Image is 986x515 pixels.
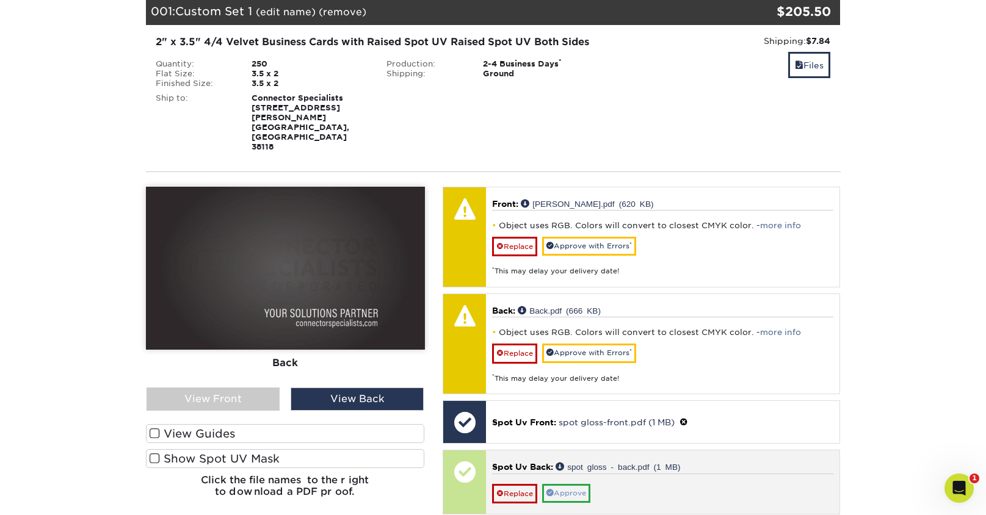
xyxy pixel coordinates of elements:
li: Object uses RGB. Colors will convert to closest CMYK color. - [492,327,833,337]
div: $205.50 [725,2,832,21]
a: Replace [492,237,537,256]
div: Flat Size: [147,69,243,79]
a: Replace [492,344,537,363]
a: Files [788,52,830,78]
a: Back.pdf (666 KB) [518,306,601,314]
a: (edit name) [256,6,316,18]
div: Back [146,350,425,376]
label: View Guides [146,424,425,443]
a: spot gloss - back.pdf (1 MB) [556,462,680,470]
strong: Connector Specialists [STREET_ADDRESS][PERSON_NAME] [GEOGRAPHIC_DATA], [GEOGRAPHIC_DATA] 38118 [252,93,349,151]
iframe: Intercom live chat [944,474,974,503]
span: Spot Uv Front: [492,417,556,427]
div: View Back [291,387,424,411]
div: Ship to: [147,93,243,152]
div: Production: [377,59,474,69]
a: more info [760,221,801,230]
a: more info [760,328,801,337]
a: (remove) [319,6,366,18]
div: 250 [242,59,377,69]
span: Front: [492,199,518,209]
div: 3.5 x 2 [242,69,377,79]
div: Shipping: [618,35,831,47]
span: Custom Set 1 [175,4,252,18]
a: spot gloss-front.pdf (1 MB) [559,417,675,427]
div: View Front [147,387,280,411]
a: [PERSON_NAME].pdf (620 KB) [521,199,653,207]
div: Shipping: [377,69,474,79]
div: This may delay your delivery date! [492,364,833,384]
div: 3.5 x 2 [242,79,377,88]
div: 2" x 3.5" 4/4 Velvet Business Cards with Raised Spot UV Raised Spot UV Both Sides [156,35,600,49]
div: This may delay your delivery date! [492,256,833,276]
div: 2-4 Business Days [474,59,609,69]
a: Approve with Errors* [542,344,636,362]
a: Approve [542,484,590,503]
label: Show Spot UV Mask [146,449,425,468]
a: Approve with Errors* [542,237,636,256]
strong: $7.84 [806,36,830,46]
span: Back: [492,306,515,315]
div: Ground [474,69,609,79]
div: Quantity: [147,59,243,69]
span: files [795,60,803,70]
li: Object uses RGB. Colors will convert to closest CMYK color. - [492,220,833,231]
a: Replace [492,484,537,503]
h6: Click the file names to the right to download a PDF proof. [146,474,425,507]
span: 1 [970,474,979,483]
span: Spot Uv Back: [492,462,553,472]
div: Finished Size: [147,79,243,88]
